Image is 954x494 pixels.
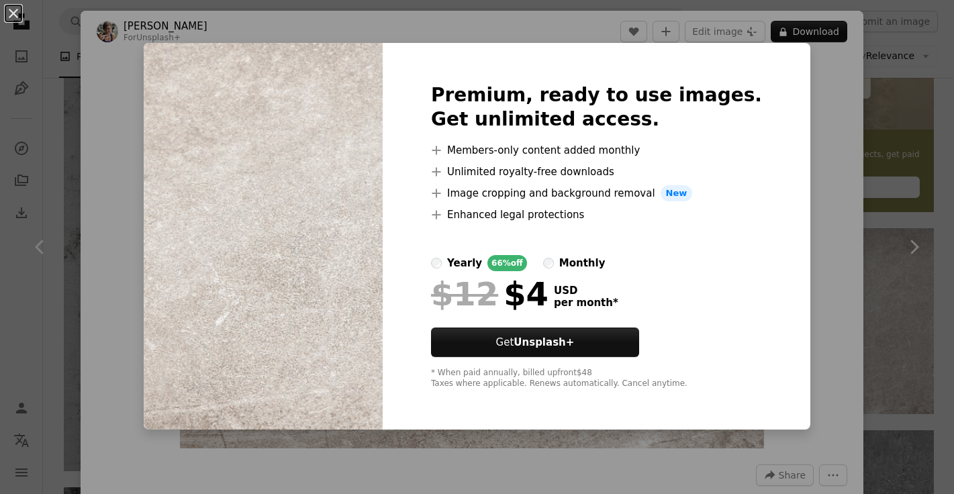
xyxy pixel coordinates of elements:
[431,277,548,311] div: $4
[447,255,482,271] div: yearly
[431,258,442,268] input: yearly66%off
[559,255,606,271] div: monthly
[431,185,762,201] li: Image cropping and background removal
[431,142,762,158] li: Members-only content added monthly
[514,336,574,348] strong: Unsplash+
[431,207,762,223] li: Enhanced legal protections
[431,277,498,311] span: $12
[431,328,639,357] button: GetUnsplash+
[554,297,618,309] span: per month *
[554,285,618,297] span: USD
[487,255,527,271] div: 66% off
[144,43,383,430] img: premium_photo-1700823214919-534b727a5bc1
[543,258,554,268] input: monthly
[431,368,762,389] div: * When paid annually, billed upfront $48 Taxes where applicable. Renews automatically. Cancel any...
[431,164,762,180] li: Unlimited royalty-free downloads
[431,83,762,132] h2: Premium, ready to use images. Get unlimited access.
[661,185,693,201] span: New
